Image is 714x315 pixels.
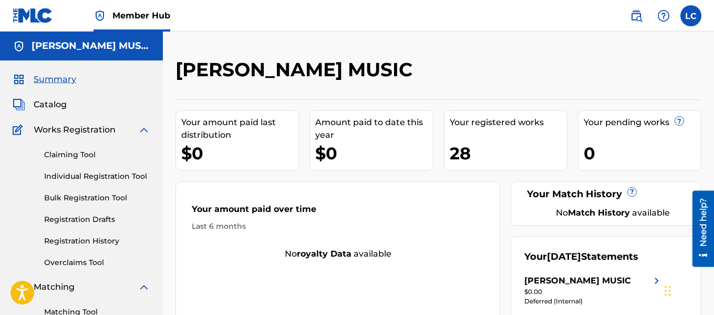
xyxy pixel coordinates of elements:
[13,40,25,53] img: Accounts
[13,98,67,111] a: CatalogCatalog
[568,208,630,218] strong: Match History
[524,297,663,306] div: Deferred (Internal)
[13,8,53,23] img: MLC Logo
[44,149,150,160] a: Claiming Tool
[450,141,567,165] div: 28
[13,73,25,86] img: Summary
[584,141,701,165] div: 0
[13,98,25,111] img: Catalog
[524,275,631,287] div: [PERSON_NAME] MUSIC
[524,187,688,201] div: Your Match History
[626,5,647,26] a: Public Search
[315,116,432,141] div: Amount paid to date this year
[450,116,567,129] div: Your registered works
[138,124,150,136] img: expand
[181,116,298,141] div: Your amount paid last distribution
[44,236,150,247] a: Registration History
[112,9,170,22] span: Member Hub
[138,281,150,293] img: expand
[524,287,663,297] div: $0.00
[315,141,432,165] div: $0
[685,191,714,267] iframe: Resource Center
[650,275,663,287] img: right chevron icon
[537,207,688,219] div: No available
[175,58,418,82] h2: [PERSON_NAME] MUSIC
[176,248,500,260] div: No available
[653,5,674,26] div: Help
[34,73,76,86] span: Summary
[44,192,150,204] a: Bulk Registration Tool
[192,203,484,221] div: Your amount paid over time
[661,265,714,315] iframe: Chat Widget
[628,188,636,196] span: ?
[34,281,75,293] span: Matching
[675,117,684,125] span: ?
[34,124,116,136] span: Works Registration
[44,171,150,182] a: Individual Registration Tool
[44,257,150,268] a: Overclaims Tool
[665,275,671,307] div: Drag
[584,116,701,129] div: Your pending works
[13,124,26,136] img: Works Registration
[13,281,26,293] img: Matching
[630,9,643,22] img: search
[32,40,150,52] h5: LINDA CULLUM MUSIC
[34,98,67,111] span: Catalog
[181,141,298,165] div: $0
[524,250,638,264] div: Your Statements
[44,214,150,225] a: Registration Drafts
[524,275,663,306] a: [PERSON_NAME] MUSICright chevron icon$0.00Deferred (Internal)
[94,9,106,22] img: Top Rightsholder
[680,5,701,26] div: User Menu
[547,251,581,262] span: [DATE]
[13,73,76,86] a: SummarySummary
[192,221,484,232] div: Last 6 months
[657,9,670,22] img: help
[297,249,351,259] strong: royalty data
[12,7,26,56] div: Need help?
